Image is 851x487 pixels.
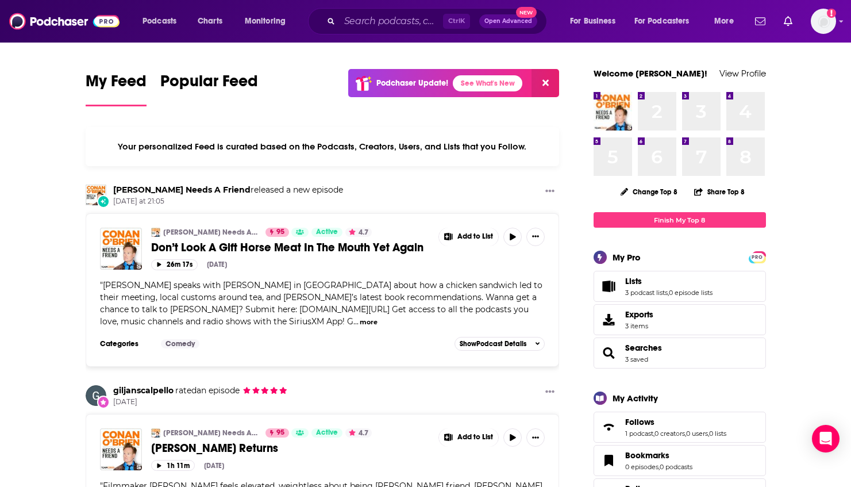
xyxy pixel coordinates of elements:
span: Follows [594,412,766,443]
span: Monitoring [245,13,286,29]
a: Bookmarks [598,453,621,469]
span: 95 [276,227,284,238]
a: 0 users [686,430,708,438]
a: View Profile [719,68,766,79]
span: Open Advanced [484,18,532,24]
img: Podchaser - Follow, Share and Rate Podcasts [9,10,120,32]
a: 3 saved [625,355,648,363]
h3: released a new episode [113,185,343,195]
button: Show More Button [541,185,559,199]
div: Search podcasts, credits, & more... [319,8,558,34]
span: Lists [625,276,642,286]
a: Don’t Look A Gift Horse Meat In The Mouth Yet Again [151,240,430,255]
span: 95 [276,427,284,439]
input: Search podcasts, credits, & more... [340,12,443,30]
a: Show notifications dropdown [750,11,770,31]
span: Add to List [457,232,493,241]
span: Show Podcast Details [460,340,526,348]
span: rated [175,385,197,396]
span: My Feed [86,71,147,98]
div: Open Intercom Messenger [812,425,840,453]
p: Podchaser Update! [376,78,448,88]
a: Follows [598,419,621,435]
a: Werner Herzog Returns [100,428,142,470]
img: Conan O’Brien Needs A Friend [594,92,632,131]
a: Searches [625,343,662,353]
span: Add to List [457,433,493,442]
span: For Business [570,13,615,29]
span: [DATE] at 21:05 [113,197,343,206]
span: [DATE] [113,397,288,407]
h3: Categories [100,339,152,348]
span: Active [316,227,338,238]
a: giljanscalpello [86,385,106,406]
span: , [668,289,669,297]
span: Active [316,427,338,439]
span: an episode [174,385,240,396]
a: [PERSON_NAME] Needs A Friend [163,428,258,438]
a: 1 podcast [625,430,653,438]
a: Active [311,228,342,237]
span: , [653,430,654,438]
span: , [708,430,709,438]
svg: Add a profile image [827,9,836,18]
span: Ctrl K [443,14,470,29]
span: , [659,463,660,471]
a: Active [311,428,342,438]
span: [PERSON_NAME] Returns [151,441,278,455]
button: Show profile menu [811,9,836,34]
a: 0 creators [654,430,685,438]
span: 3 items [625,322,653,330]
span: Logged in as vjacobi [811,9,836,34]
span: Bookmarks [625,450,669,461]
button: 26m 17s [151,259,198,270]
img: Conan O’Brien Needs A Friend [151,428,160,438]
button: 1h 11m [151,460,195,471]
div: New Rating [97,396,110,408]
span: " [100,280,542,327]
button: Share Top 8 [694,181,745,203]
a: Finish My Top 8 [594,212,766,228]
button: 4.7 [345,428,372,438]
span: Popular Feed [160,71,258,98]
button: open menu [706,12,748,30]
img: Conan O’Brien Needs A Friend [86,185,106,205]
div: [DATE] [207,260,227,269]
button: Show More Button [526,228,545,246]
button: Show More Button [526,428,545,447]
a: [PERSON_NAME] Returns [151,441,430,455]
span: Exports [625,309,653,320]
div: [DATE] [204,462,224,470]
a: My Feed [86,71,147,106]
a: Popular Feed [160,71,258,106]
a: 95 [265,428,289,438]
img: Conan O’Brien Needs A Friend [151,228,160,237]
a: Conan O’Brien Needs A Friend [113,185,251,195]
span: Don’t Look A Gift Horse Meat In The Mouth Yet Again [151,240,423,255]
button: open menu [562,12,630,30]
span: For Podcasters [634,13,690,29]
span: More [714,13,734,29]
a: 95 [265,228,289,237]
span: Exports [598,312,621,328]
span: Searches [594,338,766,369]
img: User Profile [811,9,836,34]
button: ShowPodcast Details [455,337,545,351]
a: 0 episode lists [669,289,713,297]
a: giljanscalpello [113,385,174,396]
a: Bookmarks [625,450,692,461]
a: 0 lists [709,430,726,438]
img: Don’t Look A Gift Horse Meat In The Mouth Yet Again [100,228,142,270]
div: Your personalized Feed is curated based on the Podcasts, Creators, Users, and Lists that you Follow. [86,127,560,166]
span: Bookmarks [594,445,766,476]
a: Follows [625,417,726,427]
a: Welcome [PERSON_NAME]! [594,68,707,79]
a: Lists [598,278,621,294]
span: Follows [625,417,654,427]
span: PRO [750,253,764,262]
